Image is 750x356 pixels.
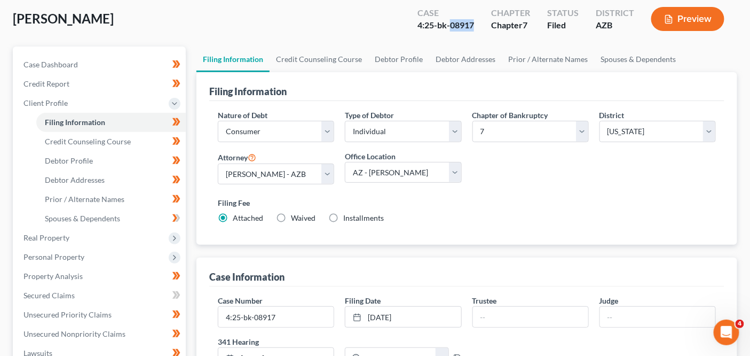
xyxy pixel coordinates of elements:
span: Attached [233,213,263,222]
a: Prior / Alternate Names [502,47,594,72]
div: Filed [547,19,579,32]
iframe: Intercom live chat [714,320,739,345]
span: Secured Claims [23,291,75,300]
label: Case Number [218,295,263,306]
div: Case Information [209,270,285,283]
a: Secured Claims [15,286,186,305]
div: 4:25-bk-08917 [417,19,474,32]
span: Prior / Alternate Names [45,195,124,204]
span: Case Dashboard [23,60,78,69]
span: Real Property [23,233,69,242]
span: Unsecured Nonpriority Claims [23,329,125,338]
span: Installments [343,213,384,222]
label: District [599,110,625,121]
label: Attorney [218,151,256,164]
a: Spouses & Dependents [36,209,186,228]
input: Enter case number... [218,307,334,327]
div: AZB [596,19,634,32]
label: Office Location [345,151,396,162]
input: -- [600,307,715,327]
input: -- [473,307,588,327]
label: Nature of Debt [218,110,267,121]
a: Credit Report [15,74,186,94]
label: Filing Fee [218,197,716,208]
span: Client Profile [23,98,68,107]
a: Credit Counseling Course [36,132,186,151]
label: Type of Debtor [345,110,394,121]
span: Waived [291,213,315,222]
a: Property Analysis [15,267,186,286]
a: Filing Information [196,47,270,72]
span: Debtor Addresses [45,175,105,184]
span: Spouses & Dependents [45,214,120,223]
span: 4 [736,320,744,328]
a: Debtor Profile [36,151,186,171]
span: Personal Property [23,252,84,261]
label: Judge [599,295,619,306]
div: Chapter [491,7,530,19]
span: [PERSON_NAME] [13,11,114,26]
div: Status [547,7,579,19]
span: Property Analysis [23,272,83,281]
a: Credit Counseling Course [270,47,368,72]
span: Credit Counseling Course [45,137,131,146]
div: Case [417,7,474,19]
button: Preview [651,7,724,31]
label: Filing Date [345,295,381,306]
span: Credit Report [23,79,69,88]
span: Unsecured Priority Claims [23,310,112,319]
a: Filing Information [36,113,186,132]
span: Filing Information [45,118,105,127]
a: Spouses & Dependents [594,47,682,72]
a: Debtor Addresses [36,171,186,190]
a: [DATE] [345,307,461,327]
div: Chapter [491,19,530,32]
span: 7 [523,20,527,30]
label: 341 Hearing [212,336,467,347]
a: Unsecured Priority Claims [15,305,186,324]
a: Prior / Alternate Names [36,190,186,209]
a: Case Dashboard [15,55,186,74]
label: Chapter of Bankruptcy [472,110,548,121]
label: Trustee [472,295,497,306]
a: Unsecured Nonpriority Claims [15,324,186,344]
span: Debtor Profile [45,156,93,165]
div: Filing Information [209,85,287,98]
div: District [596,7,634,19]
a: Debtor Addresses [429,47,502,72]
a: Debtor Profile [368,47,429,72]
